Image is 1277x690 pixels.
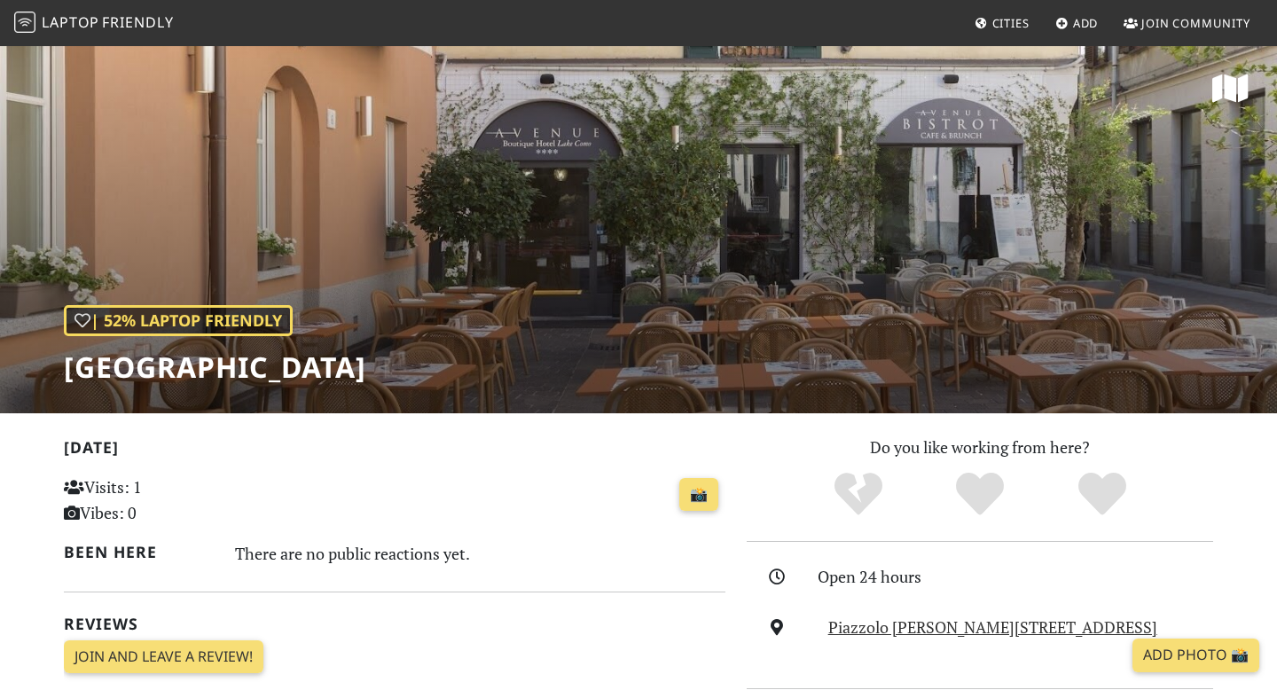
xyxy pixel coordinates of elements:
a: Cities [968,7,1037,39]
img: LaptopFriendly [14,12,35,33]
a: Add Photo 📸 [1132,639,1259,672]
div: Yes [919,470,1041,519]
div: In general, do you like working from here? [64,305,293,336]
span: Join Community [1141,15,1250,31]
a: Join and leave a review! [64,640,263,674]
a: Add [1048,7,1106,39]
span: Cities [992,15,1030,31]
span: Laptop [42,12,99,32]
p: Visits: 1 Vibes: 0 [64,474,270,526]
h2: Been here [64,543,214,561]
h1: [GEOGRAPHIC_DATA] [64,350,366,384]
a: 📸 [679,478,718,512]
div: Open 24 hours [818,564,1224,590]
span: Add [1073,15,1099,31]
a: Piazzolo [PERSON_NAME][STREET_ADDRESS] [828,616,1157,638]
p: Do you like working from here? [747,435,1213,460]
a: LaptopFriendly LaptopFriendly [14,8,174,39]
span: Friendly [102,12,173,32]
div: Definitely! [1041,470,1163,519]
h2: [DATE] [64,438,725,464]
a: Join Community [1116,7,1257,39]
div: There are no public reactions yet. [235,539,726,568]
h2: Reviews [64,615,725,633]
div: No [797,470,920,519]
